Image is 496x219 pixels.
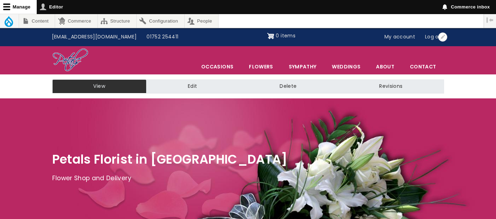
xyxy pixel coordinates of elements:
a: Content [19,14,55,28]
a: Sympathy [281,59,324,74]
nav: Tabs [47,79,449,93]
img: Shopping cart [267,30,274,42]
a: Revisions [338,79,444,93]
a: Structure [98,14,136,28]
a: Contact [402,59,443,74]
a: Flowers [241,59,280,74]
a: Configuration [137,14,184,28]
img: Home [52,48,89,73]
p: Flower Shop and Delivery [52,173,444,184]
a: Log out [420,30,449,44]
a: 01752 254411 [142,30,183,44]
a: Edit [147,79,238,93]
a: [EMAIL_ADDRESS][DOMAIN_NAME] [47,30,142,44]
a: About [369,59,402,74]
a: Commerce [55,14,97,28]
span: Petals Florist in [GEOGRAPHIC_DATA] [52,151,288,168]
span: Weddings [324,59,368,74]
button: Open User account menu configuration options [438,32,447,42]
span: 0 items [276,32,295,39]
a: My account [380,30,420,44]
button: Vertical orientation [484,14,496,26]
a: Delete [238,79,338,93]
span: Occasions [194,59,241,74]
a: Shopping cart 0 items [267,30,295,42]
a: View [52,79,147,93]
a: People [185,14,219,28]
